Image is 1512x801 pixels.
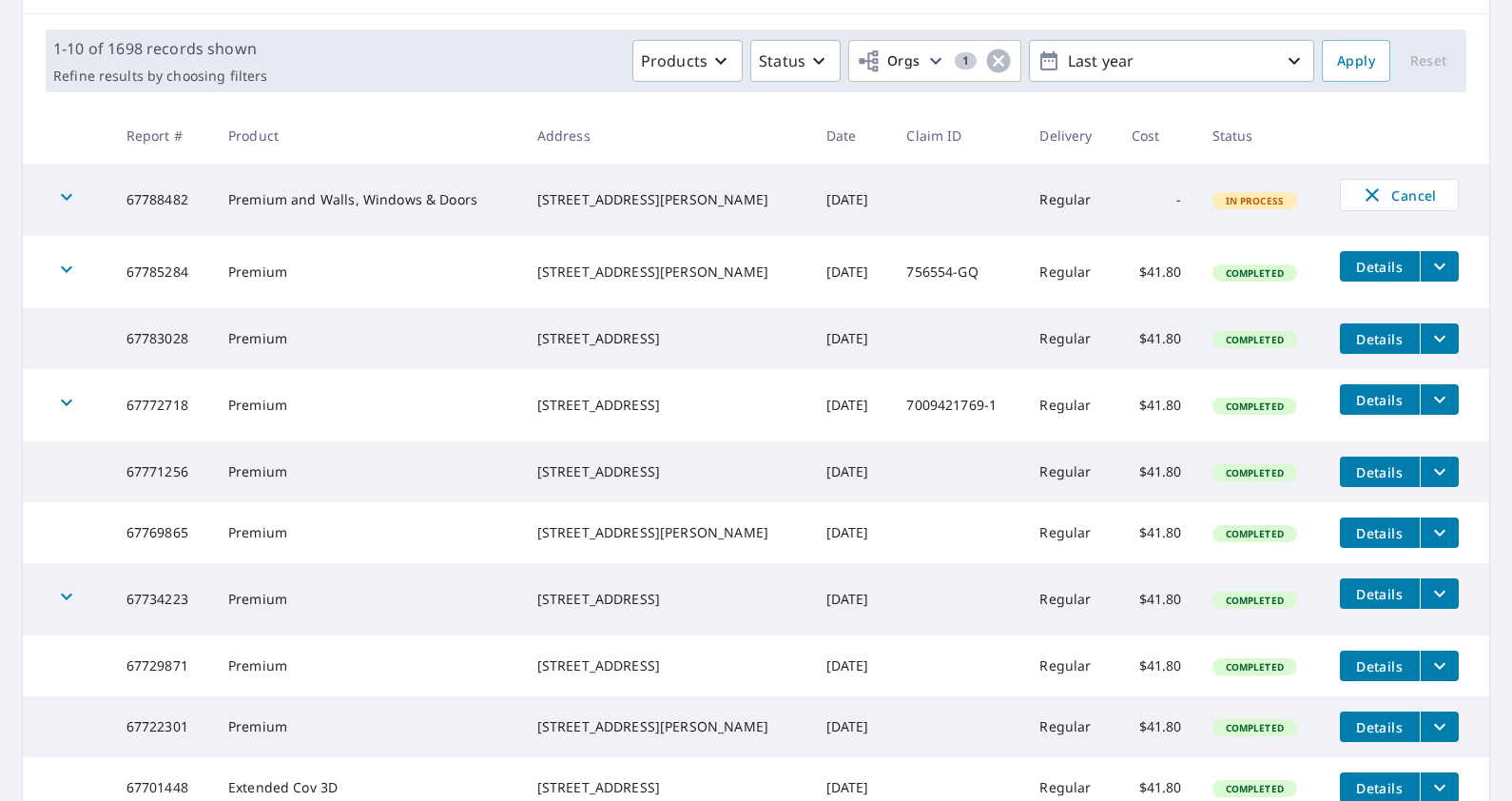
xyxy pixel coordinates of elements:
span: Details [1351,779,1408,797]
button: Products [632,40,743,82]
span: Details [1351,585,1408,603]
td: - [1116,164,1197,236]
td: [DATE] [811,164,892,236]
span: Completed [1214,594,1295,607]
button: Orgs1 [848,40,1021,82]
td: 7009421769-1 [891,369,1024,441]
span: Completed [1214,266,1295,280]
th: Claim ID [891,107,1024,164]
td: [DATE] [811,502,892,563]
div: [STREET_ADDRESS] [537,396,796,415]
td: $41.80 [1116,308,1197,369]
span: Orgs [857,49,921,73]
td: 67729871 [111,635,213,696]
td: Premium [213,563,522,635]
td: Regular [1024,441,1115,502]
td: 756554-GQ [891,236,1024,308]
td: [DATE] [811,369,892,441]
div: [STREET_ADDRESS][PERSON_NAME] [537,523,796,542]
td: Regular [1024,635,1115,696]
button: filesDropdownBtn-67783028 [1420,323,1459,354]
div: [STREET_ADDRESS][PERSON_NAME] [537,263,796,282]
td: [DATE] [811,441,892,502]
td: Premium [213,236,522,308]
button: detailsBtn-67785284 [1340,251,1420,282]
td: $41.80 [1116,441,1197,502]
td: Premium [213,502,522,563]
td: 67783028 [111,308,213,369]
span: Details [1351,463,1408,481]
th: Address [522,107,811,164]
p: Last year [1060,45,1283,78]
td: [DATE] [811,696,892,757]
span: Details [1351,391,1408,409]
td: $41.80 [1116,502,1197,563]
th: Report # [111,107,213,164]
span: Completed [1214,400,1295,413]
span: Details [1351,330,1408,348]
th: Status [1197,107,1325,164]
td: $41.80 [1116,635,1197,696]
td: 67772718 [111,369,213,441]
button: filesDropdownBtn-67769865 [1420,518,1459,548]
button: filesDropdownBtn-67734223 [1420,578,1459,609]
td: [DATE] [811,635,892,696]
button: detailsBtn-67772718 [1340,384,1420,415]
td: Premium [213,441,522,502]
p: Refine results by choosing filters [53,68,267,85]
span: In Process [1214,194,1296,207]
td: $41.80 [1116,696,1197,757]
span: Completed [1214,333,1295,346]
button: Status [750,40,841,82]
div: [STREET_ADDRESS] [537,778,796,797]
button: filesDropdownBtn-67771256 [1420,457,1459,487]
button: filesDropdownBtn-67785284 [1420,251,1459,282]
span: 1 [955,54,977,68]
td: Premium [213,369,522,441]
td: [DATE] [811,236,892,308]
button: filesDropdownBtn-67722301 [1420,712,1459,742]
span: Apply [1337,49,1375,73]
td: 67785284 [111,236,213,308]
button: detailsBtn-67722301 [1340,712,1420,742]
span: Completed [1214,527,1295,540]
button: filesDropdownBtn-67772718 [1420,384,1459,415]
td: Regular [1024,369,1115,441]
button: detailsBtn-67734223 [1340,578,1420,609]
td: [DATE] [811,563,892,635]
span: Completed [1214,466,1295,479]
td: Regular [1024,563,1115,635]
td: [DATE] [811,308,892,369]
td: Premium and Walls, Windows & Doors [213,164,522,236]
span: Completed [1214,721,1295,734]
td: 67788482 [111,164,213,236]
td: Regular [1024,164,1115,236]
span: Details [1351,657,1408,675]
td: $41.80 [1116,563,1197,635]
span: Details [1351,524,1408,542]
button: filesDropdownBtn-67729871 [1420,651,1459,681]
span: Completed [1214,782,1295,795]
button: detailsBtn-67769865 [1340,518,1420,548]
div: [STREET_ADDRESS] [537,656,796,675]
td: 67722301 [111,696,213,757]
p: 1-10 of 1698 records shown [53,37,267,60]
td: Regular [1024,236,1115,308]
button: Last year [1029,40,1314,82]
button: detailsBtn-67771256 [1340,457,1420,487]
td: Regular [1024,502,1115,563]
td: Premium [213,635,522,696]
td: Premium [213,308,522,369]
span: Details [1351,718,1408,736]
th: Cost [1116,107,1197,164]
span: Completed [1214,660,1295,674]
div: [STREET_ADDRESS] [537,462,796,481]
span: Cancel [1360,184,1439,206]
p: Status [759,49,805,72]
td: Regular [1024,696,1115,757]
td: Premium [213,696,522,757]
td: 67771256 [111,441,213,502]
th: Delivery [1024,107,1115,164]
span: Details [1351,258,1408,276]
button: Cancel [1340,179,1459,211]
